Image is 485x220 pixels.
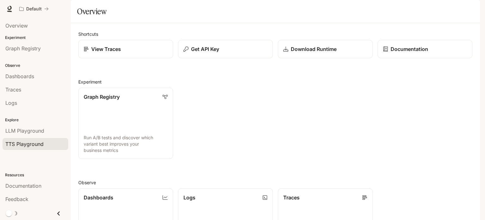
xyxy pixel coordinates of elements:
[283,194,300,201] p: Traces
[84,93,120,101] p: Graph Registry
[16,3,51,15] button: All workspaces
[78,40,173,58] a: View Traces
[178,40,273,58] button: Get API Key
[84,135,168,154] p: Run A/B tests and discover which variant best improves your business metrics
[191,45,219,53] p: Get API Key
[391,45,428,53] p: Documentation
[26,6,42,12] p: Default
[183,194,195,201] p: Logs
[378,40,472,58] a: Documentation
[77,5,106,18] h1: Overview
[78,79,472,85] h2: Experiment
[78,88,173,159] a: Graph RegistryRun A/B tests and discover which variant best improves your business metrics
[278,40,373,58] a: Download Runtime
[84,194,113,201] p: Dashboards
[78,31,472,37] h2: Shortcuts
[78,179,472,186] h2: Observe
[291,45,337,53] p: Download Runtime
[91,45,121,53] p: View Traces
